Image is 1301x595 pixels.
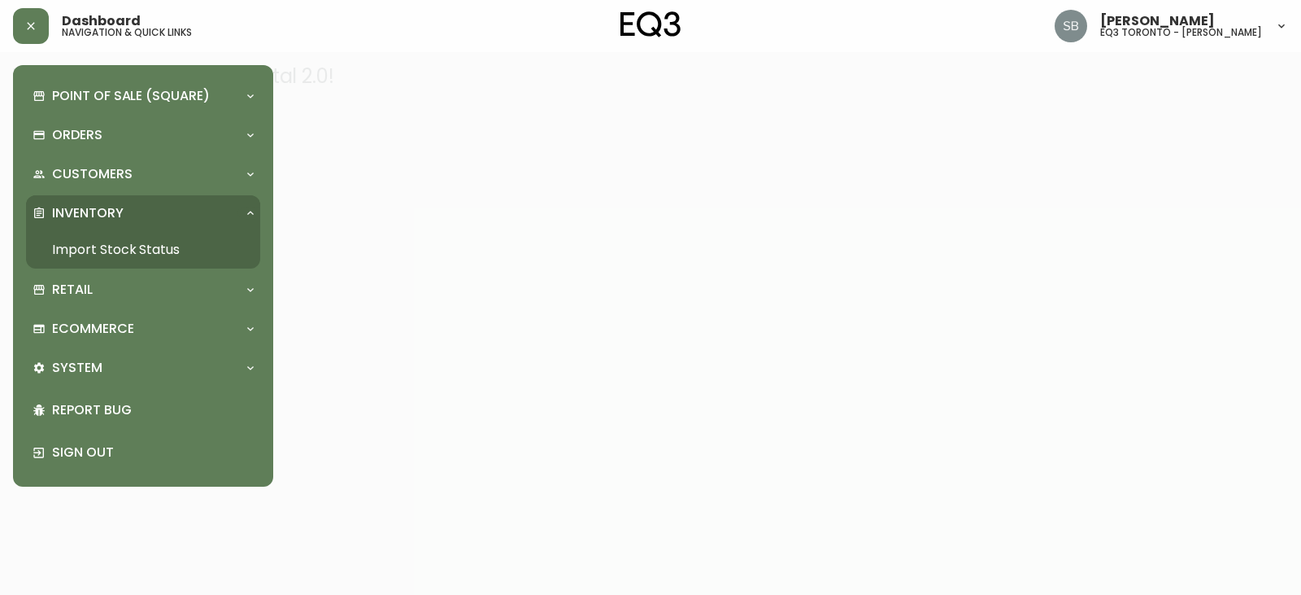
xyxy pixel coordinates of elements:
[26,311,260,347] div: Ecommerce
[52,126,102,144] p: Orders
[62,15,141,28] span: Dashboard
[26,195,260,231] div: Inventory
[26,231,260,269] a: Import Stock Status
[26,389,260,431] div: Report Bug
[1100,28,1262,37] h5: eq3 toronto - [PERSON_NAME]
[52,320,134,338] p: Ecommerce
[26,272,260,308] div: Retail
[26,350,260,386] div: System
[52,281,93,299] p: Retail
[26,156,260,192] div: Customers
[52,165,133,183] p: Customers
[52,359,102,377] p: System
[26,78,260,114] div: Point of Sale (Square)
[26,117,260,153] div: Orders
[52,444,254,462] p: Sign Out
[26,431,260,474] div: Sign Out
[1100,15,1215,28] span: [PERSON_NAME]
[52,204,124,222] p: Inventory
[52,87,210,105] p: Point of Sale (Square)
[62,28,192,37] h5: navigation & quick links
[52,401,254,419] p: Report Bug
[620,11,681,37] img: logo
[1055,10,1087,42] img: 62e4f14275e5c688c761ab51c449f16a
